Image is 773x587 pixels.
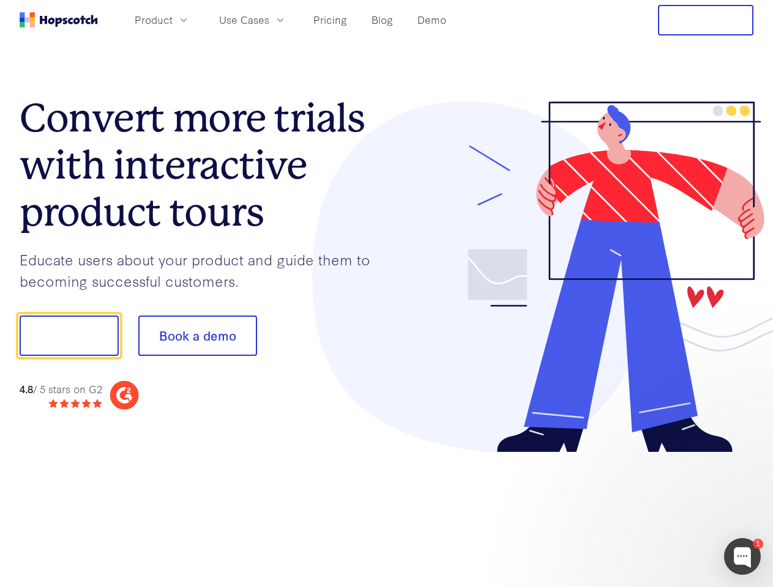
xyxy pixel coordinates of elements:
a: Blog [367,10,398,30]
strong: 4.8 [20,382,33,396]
h1: Convert more trials with interactive product tours [20,95,387,235]
a: Pricing [308,10,352,30]
a: Demo [413,10,451,30]
button: Product [127,10,197,30]
button: Show me! [20,316,119,356]
div: 1 [753,539,763,549]
p: Educate users about your product and guide them to becoming successful customers. [20,249,387,291]
button: Free Trial [658,5,753,35]
span: Use Cases [219,12,269,28]
button: Book a demo [138,316,257,356]
button: Use Cases [212,10,294,30]
a: Home [20,12,98,28]
div: / 5 stars on G2 [20,382,102,397]
span: Product [135,12,173,28]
